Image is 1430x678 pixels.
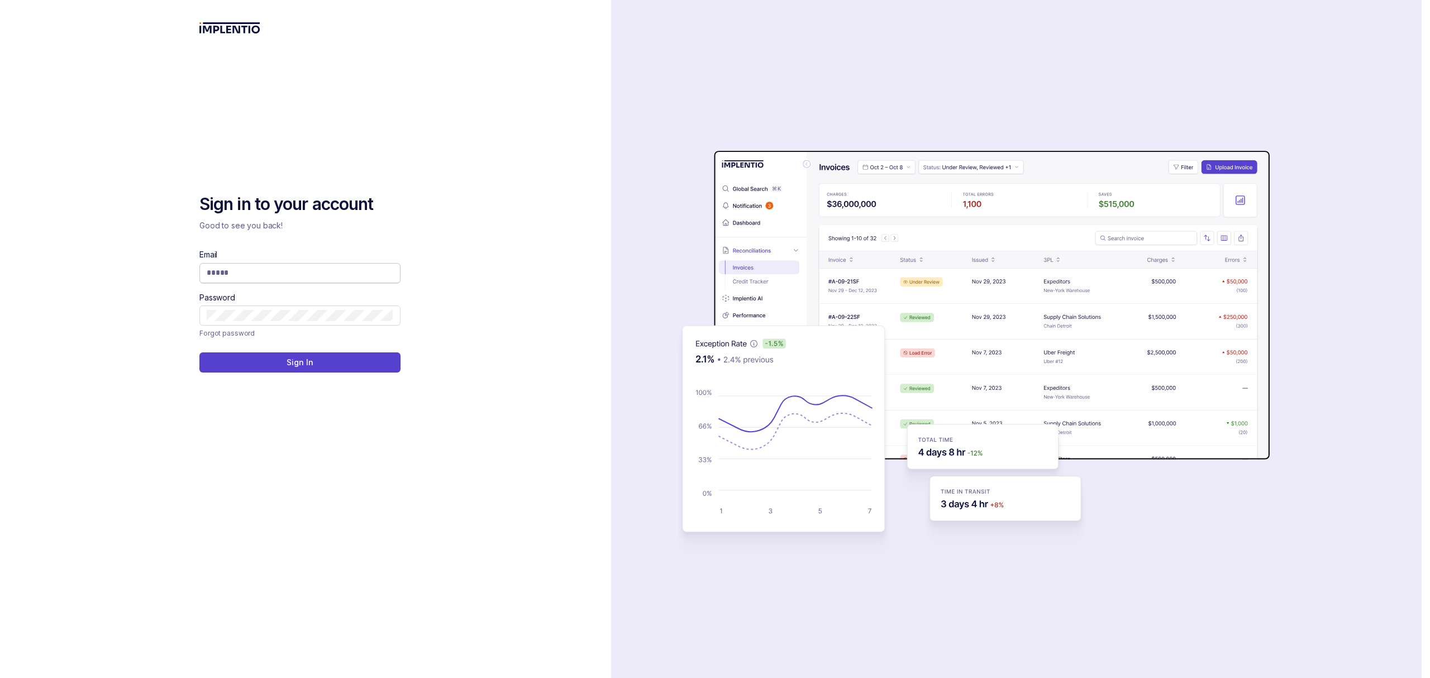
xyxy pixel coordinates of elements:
img: logo [199,22,260,34]
p: Sign In [287,357,313,368]
button: Sign In [199,352,401,373]
p: Good to see you back! [199,220,401,231]
label: Password [199,292,235,303]
h2: Sign in to your account [199,193,401,216]
p: Forgot password [199,328,255,339]
label: Email [199,249,217,260]
a: Link Forgot password [199,328,255,339]
img: signin-background.svg [642,116,1274,562]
